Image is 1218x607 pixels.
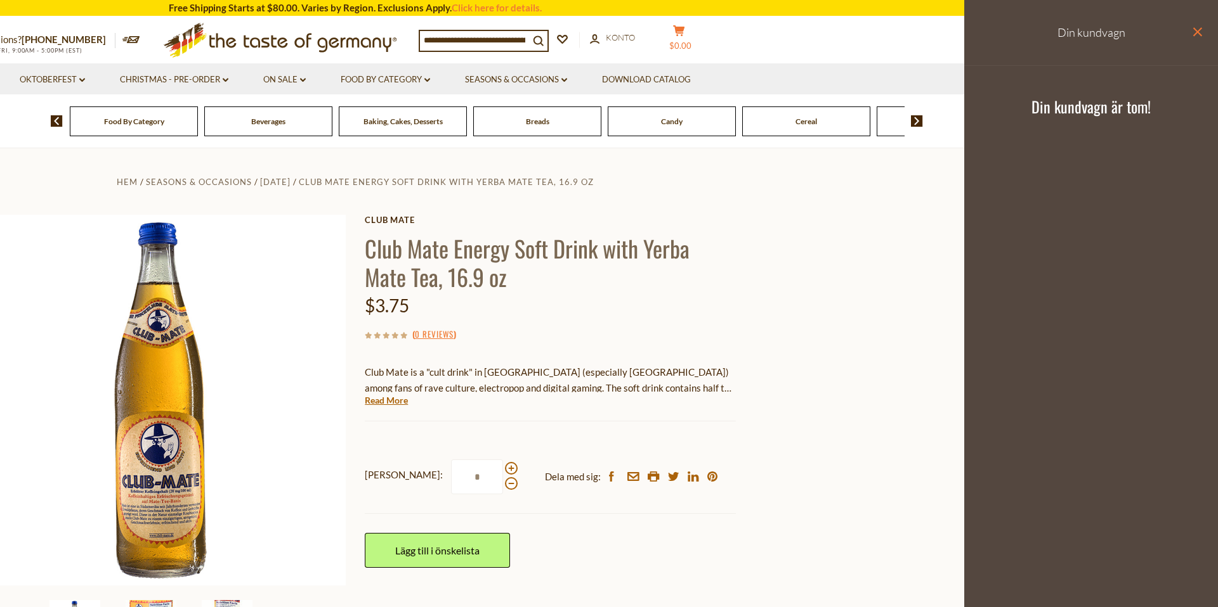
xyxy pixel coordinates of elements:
a: [DATE] [260,177,291,187]
a: Lägg till i önskelista [365,533,510,568]
h3: Din kundvagn är tom! [980,97,1202,116]
a: Baking, Cakes, Desserts [363,117,443,126]
a: Read More [365,394,408,407]
a: On Sale [263,73,306,87]
a: Click here for details. [452,2,542,13]
a: Download Catalog [602,73,691,87]
a: Club Mate [365,215,736,225]
span: Dela med sig: [545,469,601,485]
a: Breads [526,117,549,126]
input: [PERSON_NAME]: [451,459,503,494]
strong: [PERSON_NAME]: [365,467,443,483]
a: Food By Category [104,117,164,126]
a: 0 Reviews [415,328,454,342]
a: [PHONE_NUMBER] [22,34,106,45]
a: Candy [661,117,683,126]
a: Hem [117,177,138,187]
span: $0.00 [669,41,691,51]
a: Food By Category [341,73,430,87]
a: Konto [590,31,635,45]
a: Oktoberfest [20,73,85,87]
img: next arrow [911,115,923,127]
h1: Club Mate Energy Soft Drink with Yerba Mate Tea, 16.9 oz [365,234,736,291]
a: Seasons & Occasions [146,177,252,187]
button: $0.00 [660,25,698,56]
a: Beverages [251,117,285,126]
a: Club Mate Energy Soft Drink with Yerba Mate Tea, 16.9 oz [299,177,594,187]
a: Seasons & Occasions [465,73,567,87]
a: Cereal [796,117,817,126]
span: ( ) [412,328,456,340]
span: Konto [606,32,635,42]
p: Club Mate is a "cult drink" in [GEOGRAPHIC_DATA] (especially [GEOGRAPHIC_DATA]) among fans of rav... [365,364,736,396]
img: previous arrow [51,115,63,127]
a: Christmas - PRE-ORDER [120,73,228,87]
span: $3.75 [365,295,409,316]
